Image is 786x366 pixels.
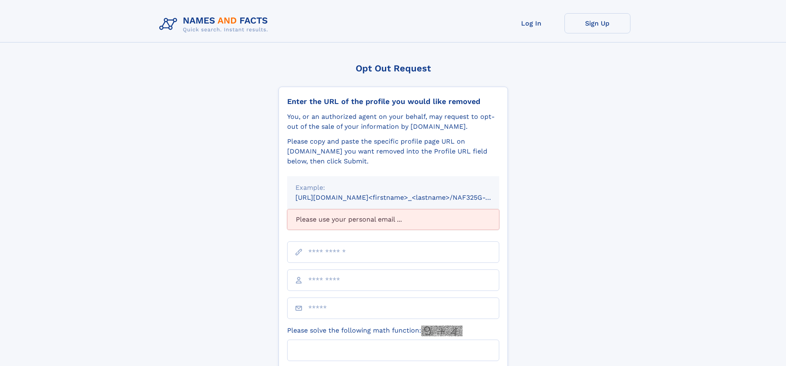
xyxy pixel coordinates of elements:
small: [URL][DOMAIN_NAME]<firstname>_<lastname>/NAF325G-xxxxxxxx [295,194,515,201]
div: Example: [295,183,491,193]
label: Please solve the following math function: [287,326,463,336]
div: Opt Out Request [279,63,508,73]
div: Enter the URL of the profile you would like removed [287,97,499,106]
img: Logo Names and Facts [156,13,275,35]
a: Sign Up [564,13,630,33]
div: Please use your personal email ... [287,209,499,230]
div: You, or an authorized agent on your behalf, may request to opt-out of the sale of your informatio... [287,112,499,132]
div: Please copy and paste the specific profile page URL on [DOMAIN_NAME] you want removed into the Pr... [287,137,499,166]
a: Log In [498,13,564,33]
